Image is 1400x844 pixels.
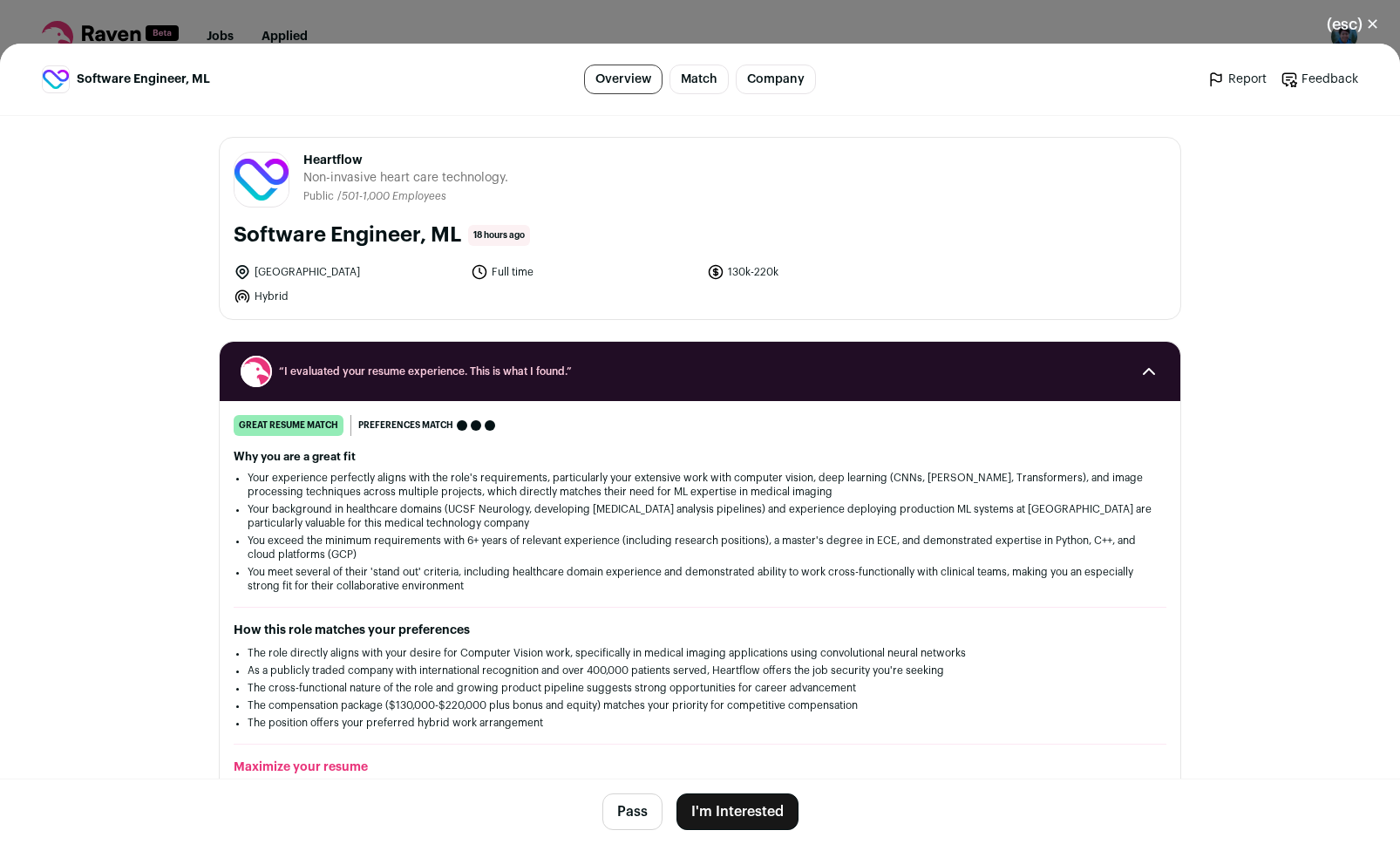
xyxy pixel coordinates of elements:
button: Pass [602,793,663,830]
li: Hybrid [234,288,460,305]
span: Heartflow [303,152,508,169]
span: 501-1,000 Employees [342,191,446,201]
li: [GEOGRAPHIC_DATA] [234,263,460,281]
span: Non-invasive heart care technology. [303,169,508,187]
li: You exceed the minimum requirements with 6+ years of relevant experience (including research posi... [248,534,1152,562]
li: The cross-functional nature of the role and growing product pipeline suggests strong opportunitie... [248,681,1152,695]
button: I'm Interested [676,793,799,830]
button: Close modal [1306,5,1400,44]
h2: How this role matches your preferences [234,622,1166,639]
div: great resume match [234,415,343,436]
li: 130k-220k [707,263,934,281]
span: “I evaluated your resume experience. This is what I found.” [279,364,1121,378]
a: Report [1207,71,1267,88]
h2: Maximize your resume [234,759,1166,776]
li: The position offers your preferred hybrid work arrangement [248,716,1152,730]
span: Software Engineer, ML [77,71,210,88]
li: Your experience perfectly aligns with the role's requirements, particularly your extensive work w... [248,471,1152,499]
li: Your background in healthcare domains (UCSF Neurology, developing [MEDICAL_DATA] analysis pipelin... [248,502,1152,530]
a: Feedback [1281,71,1358,88]
span: Preferences match [358,417,453,434]
li: As a publicly traded company with international recognition and over 400,000 patients served, Hea... [248,664,1152,677]
a: Company [736,65,816,94]
h1: Software Engineer, ML [234,221,461,249]
a: Match [669,65,729,94]
img: a422e572983a152dbd0f163916ebe2da680b40339b1dce81278988f0aeda7d3a.jpg [43,70,69,90]
a: Overview [584,65,663,94]
li: Full time [471,263,697,281]
li: The compensation package ($130,000-$220,000 plus bonus and equity) matches your priority for comp... [248,698,1152,712]
li: You meet several of their 'stand out' criteria, including healthcare domain experience and demons... [248,565,1152,593]
img: a422e572983a152dbd0f163916ebe2da680b40339b1dce81278988f0aeda7d3a.jpg [234,159,289,200]
h2: Why you are a great fit [234,450,1166,464]
li: The role directly aligns with your desire for Computer Vision work, specifically in medical imagi... [248,646,1152,660]
li: Public [303,190,337,203]
li: / [337,190,446,203]
span: 18 hours ago [468,225,530,246]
